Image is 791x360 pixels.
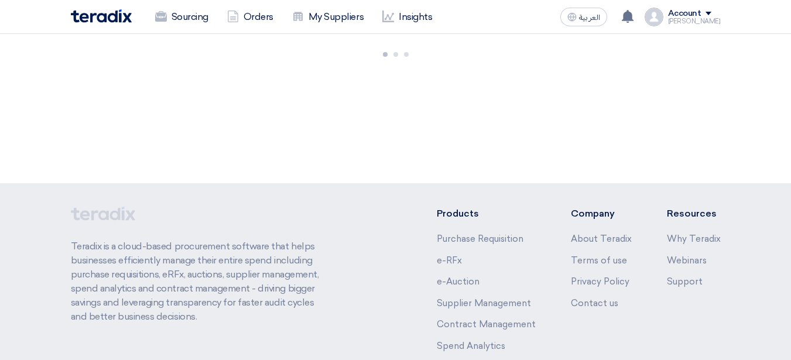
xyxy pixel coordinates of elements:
button: العربية [560,8,607,26]
div: Account [668,9,701,19]
li: Products [437,207,536,221]
a: Support [667,276,703,287]
a: Contract Management [437,319,536,330]
a: Spend Analytics [437,341,505,351]
a: e-Auction [437,276,480,287]
a: Contact us [571,298,618,308]
a: Supplier Management [437,298,531,308]
a: Sourcing [146,4,218,30]
div: [PERSON_NAME] [668,18,721,25]
a: e-RFx [437,255,462,266]
li: Company [571,207,632,221]
a: Webinars [667,255,707,266]
p: Teradix is a cloud-based procurement software that helps businesses efficiently manage their enti... [71,239,331,324]
li: Resources [667,207,721,221]
a: Purchase Requisition [437,234,523,244]
a: Terms of use [571,255,627,266]
a: Orders [218,4,283,30]
span: العربية [579,13,600,22]
a: Why Teradix [667,234,721,244]
img: Teradix logo [71,9,132,23]
a: Privacy Policy [571,276,629,287]
a: About Teradix [571,234,632,244]
a: Insights [373,4,441,30]
a: My Suppliers [283,4,373,30]
img: profile_test.png [645,8,663,26]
